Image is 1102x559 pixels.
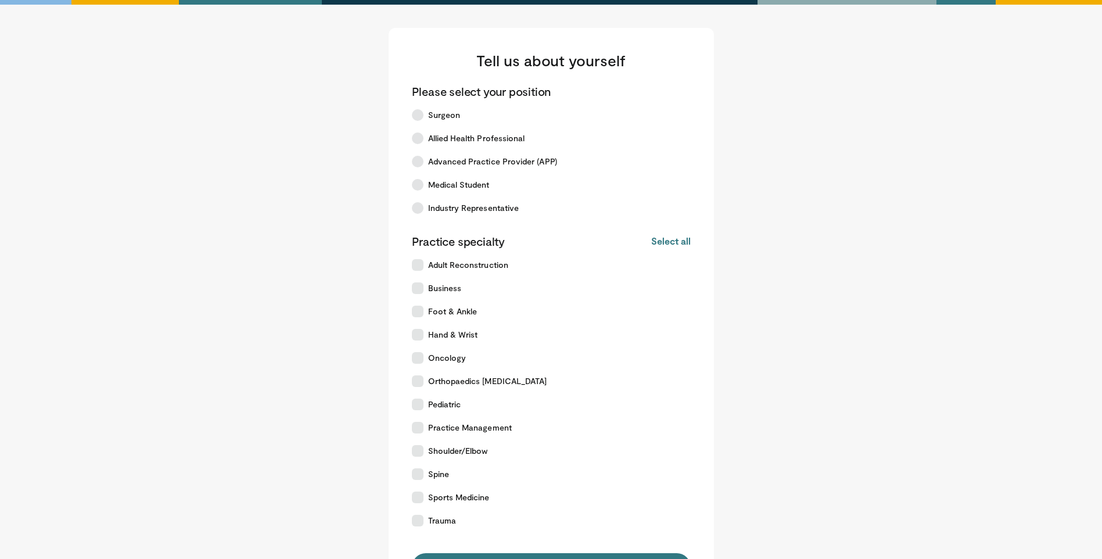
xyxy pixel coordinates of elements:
span: Allied Health Professional [428,132,525,144]
span: Surgeon [428,109,461,121]
p: Practice specialty [412,234,505,249]
span: Hand & Wrist [428,329,478,341]
span: Orthopaedics [MEDICAL_DATA] [428,375,547,387]
span: Adult Reconstruction [428,259,508,271]
h3: Tell us about yourself [412,51,691,70]
span: Oncology [428,352,466,364]
span: Medical Student [428,179,490,191]
span: Advanced Practice Provider (APP) [428,156,557,167]
span: Foot & Ankle [428,306,478,317]
span: Trauma [428,515,456,526]
span: Industry Representative [428,202,519,214]
p: Please select your position [412,84,551,99]
span: Spine [428,468,449,480]
span: Pediatric [428,399,461,410]
span: Shoulder/Elbow [428,445,488,457]
button: Select all [651,235,690,248]
span: Sports Medicine [428,492,490,503]
span: Business [428,282,462,294]
span: Practice Management [428,422,512,433]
